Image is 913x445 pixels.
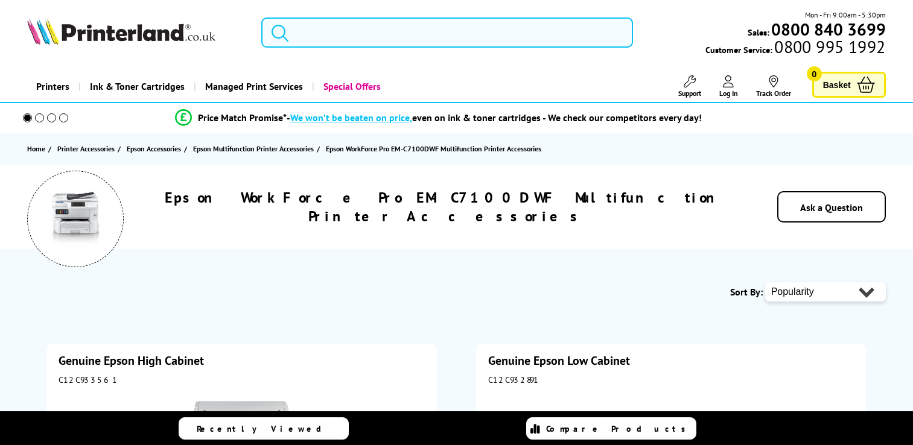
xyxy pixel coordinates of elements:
[719,75,738,98] a: Log In
[823,77,851,93] span: Basket
[800,201,863,213] a: Ask a Question
[27,18,246,47] a: Printerland Logo
[193,142,317,155] a: Epson Multifunction Printer Accessories
[805,9,886,21] span: Mon - Fri 9:00am - 5:30pm
[748,27,769,38] span: Sales:
[772,41,885,52] span: 0800 995 1992
[45,189,106,249] img: Epson WorkForce Pro EM-C7100DWF Multifunction Printer Accessories
[198,112,287,124] span: Price Match Promise*
[678,89,701,98] span: Support
[27,18,215,45] img: Printerland Logo
[59,374,425,385] div: C12C933561
[326,144,541,153] span: Epson WorkForce Pro EM-C7100DWF Multifunction Printer Accessories
[194,71,312,102] a: Managed Print Services
[488,353,630,368] a: Genuine Epson Low Cabinet
[705,41,885,55] span: Customer Service:
[719,89,738,98] span: Log In
[287,112,702,124] div: - even on ink & toner cartridges - We check our competitors every day!
[730,286,763,298] span: Sort By:
[90,71,185,102] span: Ink & Toner Cartridges
[27,142,48,155] a: Home
[57,142,115,155] span: Printer Accessories
[193,142,314,155] span: Epson Multifunction Printer Accessories
[159,188,734,226] h1: Epson WorkForce Pro EM-C7100DWF Multifunction Printer Accessories
[127,142,184,155] a: Epson Accessories
[678,75,701,98] a: Support
[290,112,412,124] span: We won’t be beaten on price,
[127,142,181,155] span: Epson Accessories
[57,142,118,155] a: Printer Accessories
[59,353,204,368] a: Genuine Epson High Cabinet
[197,423,334,434] span: Recently Viewed
[807,66,822,81] span: 0
[312,71,390,102] a: Special Offers
[6,107,871,128] li: modal_Promise
[771,18,886,40] b: 0800 840 3699
[769,24,886,35] a: 0800 840 3699
[756,75,791,98] a: Track Order
[78,71,194,102] a: Ink & Toner Cartridges
[179,417,349,440] a: Recently Viewed
[27,71,78,102] a: Printers
[488,374,854,385] div: C12C932891
[812,72,886,98] a: Basket 0
[546,423,692,434] span: Compare Products
[526,417,696,440] a: Compare Products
